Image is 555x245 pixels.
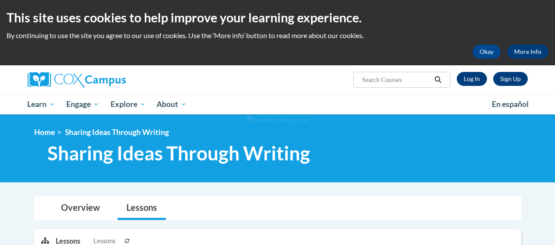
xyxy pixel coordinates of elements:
a: About [151,94,192,114]
a: Log In [457,72,487,86]
a: En español [486,95,534,114]
img: Cox Campus [28,72,126,88]
a: Explore [105,94,151,114]
span: About [157,99,186,110]
button: Search [431,75,444,85]
p: By continuing to use the site you agree to our use of cookies. Use the ‘More info’ button to read... [7,31,548,40]
h2: This site uses cookies to help improve your learning experience. [7,9,548,26]
span: Explore [111,99,146,110]
span: Engage [66,99,99,110]
span: Sharing Ideas Through Writing [47,142,310,165]
a: Home [34,128,55,137]
span: En español [492,99,529,109]
a: Engage [61,94,105,114]
img: Section background [247,115,309,125]
span: Learn [27,99,55,110]
a: Cox Campus [28,72,186,88]
button: Okay [473,45,501,59]
a: More Info [507,45,548,59]
div: Main menu [21,94,534,114]
input: Search Courses [361,75,431,85]
a: Learn [22,94,61,114]
a: Lessons [118,197,166,220]
a: Register [493,72,528,86]
a: Overview [52,197,109,220]
span: Sharing Ideas Through Writing [65,128,169,137]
